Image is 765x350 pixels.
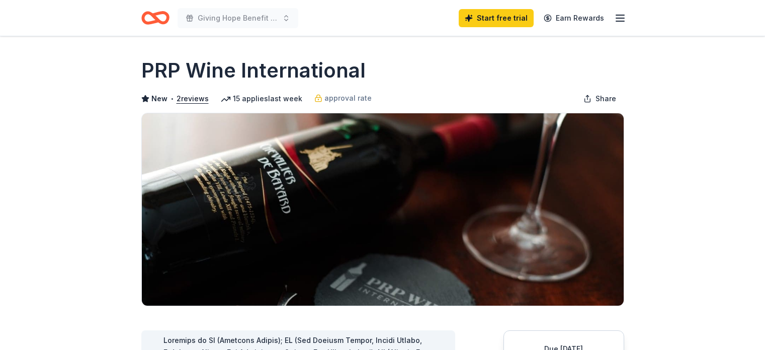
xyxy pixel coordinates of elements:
[141,56,366,85] h1: PRP Wine International
[170,95,174,103] span: •
[141,6,169,30] a: Home
[221,93,302,105] div: 15 applies last week
[178,8,298,28] button: Giving Hope Benefit Dinner
[324,92,372,104] span: approval rate
[314,92,372,104] a: approval rate
[575,89,624,109] button: Share
[596,93,616,105] span: Share
[151,93,167,105] span: New
[177,93,209,105] button: 2reviews
[538,9,610,27] a: Earn Rewards
[198,12,278,24] span: Giving Hope Benefit Dinner
[459,9,534,27] a: Start free trial
[142,113,624,306] img: Image for PRP Wine International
